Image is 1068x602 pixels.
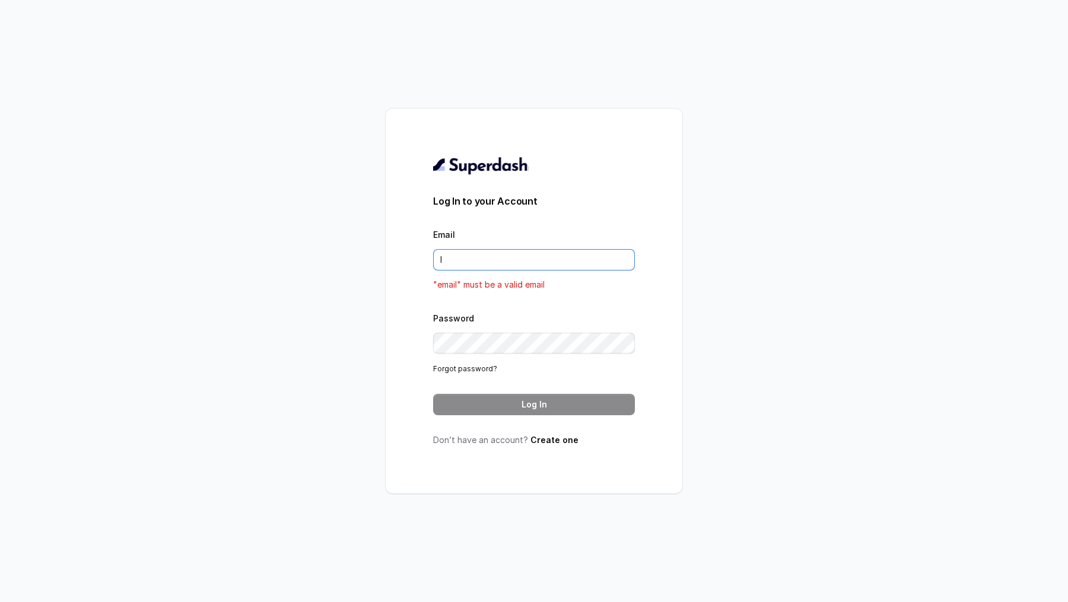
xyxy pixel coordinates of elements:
[530,435,578,445] a: Create one
[433,278,635,292] p: "email" must be a valid email
[433,230,455,240] label: Email
[433,249,635,270] input: youremail@example.com
[433,394,635,415] button: Log In
[433,194,635,208] h3: Log In to your Account
[433,364,497,373] a: Forgot password?
[433,313,474,323] label: Password
[433,434,635,446] p: Don’t have an account?
[433,156,529,175] img: light.svg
